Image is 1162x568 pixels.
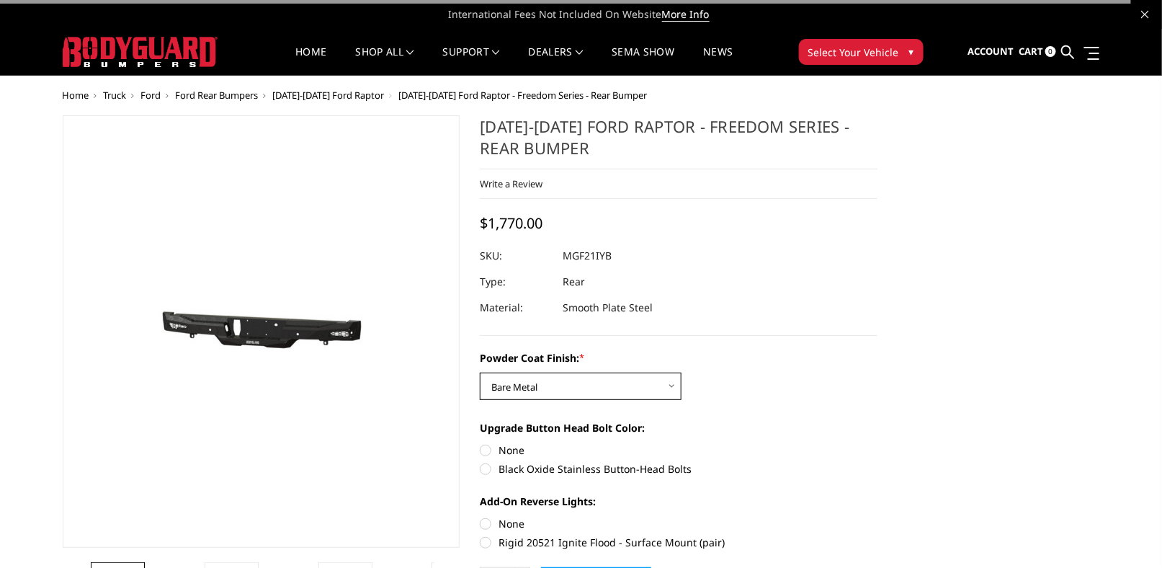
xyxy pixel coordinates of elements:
a: Ford [141,89,161,102]
span: 0 [1045,46,1056,57]
a: Dealers [529,47,584,75]
a: Support [443,47,500,75]
a: News [703,47,733,75]
a: 2021-2025 Ford Raptor - Freedom Series - Rear Bumper [63,115,460,548]
span: Account [967,45,1014,58]
a: SEMA Show [612,47,674,75]
h1: [DATE]-[DATE] Ford Raptor - Freedom Series - Rear Bumper [480,115,877,169]
label: Upgrade Button Head Bolt Color: [480,420,877,435]
label: Add-On Reverse Lights: [480,494,877,509]
label: Black Oxide Stainless Button-Head Bolts [480,461,877,476]
span: [DATE]-[DATE] Ford Raptor - Freedom Series - Rear Bumper [399,89,648,102]
span: Cart [1019,45,1043,58]
dd: MGF21IYB [563,243,612,269]
span: Select Your Vehicle [808,45,899,60]
button: Select Your Vehicle [799,39,924,65]
a: Account [967,32,1014,71]
label: Rigid 20521 Ignite Flood - Surface Mount (pair) [480,535,877,550]
a: Home [63,89,89,102]
span: $1,770.00 [480,213,542,233]
label: None [480,443,877,458]
a: [DATE]-[DATE] Ford Raptor [273,89,385,102]
dd: Rear [563,269,585,295]
a: shop all [356,47,414,75]
a: Truck [104,89,127,102]
dd: Smooth Plate Steel [563,295,653,321]
a: Home [295,47,326,75]
label: Powder Coat Finish: [480,350,877,365]
label: None [480,516,877,531]
a: Cart 0 [1019,32,1056,71]
dt: Material: [480,295,552,321]
a: Write a Review [480,177,542,190]
dt: SKU: [480,243,552,269]
span: ▾ [909,44,914,59]
dt: Type: [480,269,552,295]
a: More Info [662,7,710,22]
a: Ford Rear Bumpers [176,89,259,102]
img: BODYGUARD BUMPERS [63,37,218,67]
